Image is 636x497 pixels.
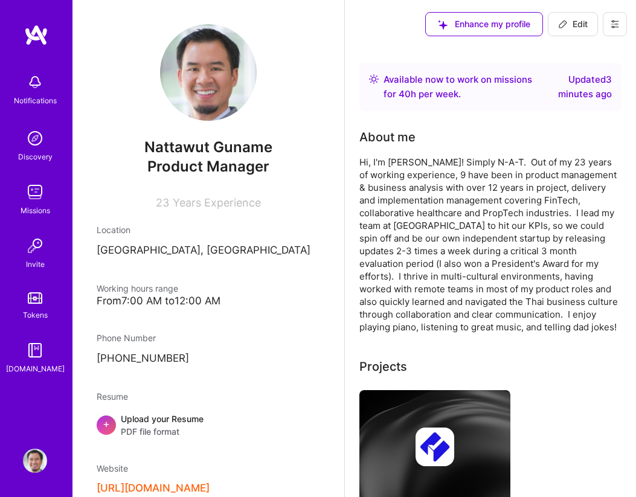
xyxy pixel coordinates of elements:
div: +Upload your ResumePDF file format [97,412,320,438]
span: PDF file format [121,425,204,438]
img: Invite [23,234,47,258]
div: Upload your Resume [121,412,204,438]
img: bell [23,70,47,94]
div: Tokens [23,309,48,321]
div: Available now to work on missions for h per week . [384,72,538,101]
div: From 7:00 AM to 12:00 AM [97,295,320,307]
button: [URL][DOMAIN_NAME] [97,482,210,495]
span: 40 [399,88,411,100]
img: tokens [28,292,42,304]
img: User Avatar [23,449,47,473]
span: Product Manager [147,158,269,175]
p: [GEOGRAPHIC_DATA], [GEOGRAPHIC_DATA] [97,243,320,258]
div: Notifications [14,94,57,107]
div: About me [359,128,416,146]
img: logo [24,24,48,46]
img: discovery [23,126,47,150]
span: Website [97,463,128,473]
span: Resume [97,391,128,402]
img: Company logo [416,428,454,466]
div: [DOMAIN_NAME] [6,362,65,375]
span: Nattawut Guname [97,138,320,156]
button: Edit [548,12,598,36]
img: Availability [369,74,379,84]
div: Location [97,223,320,236]
span: + [103,417,110,430]
img: User Avatar [160,24,257,121]
span: Working hours range [97,283,178,293]
div: Discovery [18,150,53,163]
span: Phone Number [97,333,156,343]
div: Missions [21,204,50,217]
div: Updated 3 minutes ago [542,72,612,101]
a: User Avatar [20,449,50,473]
span: Enhance my profile [438,18,530,30]
div: Projects [359,358,407,376]
span: Years Experience [173,196,261,209]
button: Enhance my profile [425,12,543,36]
div: Invite [26,258,45,271]
div: Hi, I'm [PERSON_NAME]! Simply N-A-T. Out of my 23 years of working experience, 9 have been in pro... [359,156,622,333]
i: icon SuggestedTeams [438,20,448,30]
img: guide book [23,338,47,362]
p: [PHONE_NUMBER] [97,351,320,366]
span: Edit [558,18,588,30]
img: teamwork [23,180,47,204]
span: 23 [156,196,169,209]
